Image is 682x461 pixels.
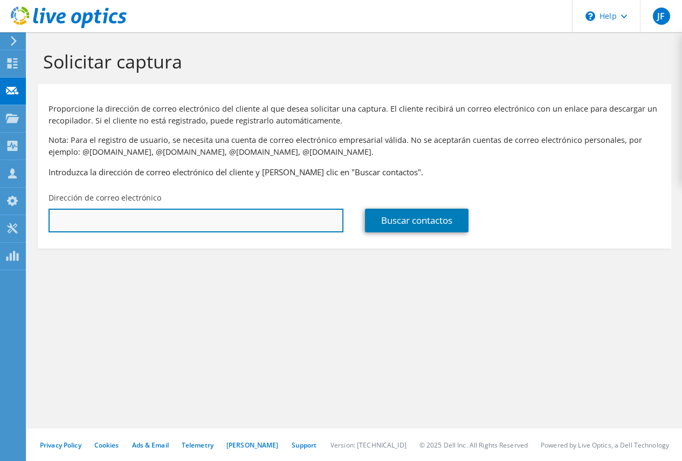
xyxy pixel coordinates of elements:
a: Support [292,441,317,450]
a: [PERSON_NAME] [226,441,279,450]
h3: Introduzca la dirección de correo electrónico del cliente y [PERSON_NAME] clic en "Buscar contact... [49,166,660,178]
svg: \n [585,11,595,21]
a: Buscar contactos [365,209,469,232]
li: Version: [TECHNICAL_ID] [330,441,407,450]
a: Cookies [94,441,119,450]
p: Nota: Para el registro de usuario, se necesita una cuenta de correo electrónico empresarial válid... [49,134,660,158]
li: Powered by Live Optics, a Dell Technology [541,441,669,450]
a: Ads & Email [132,441,169,450]
a: Telemetry [182,441,213,450]
li: © 2025 Dell Inc. All Rights Reserved [419,441,528,450]
h1: Solicitar captura [43,50,660,73]
span: JF [653,8,670,25]
p: Proporcione la dirección de correo electrónico del cliente al que desea solicitar una captura. El... [49,103,660,127]
label: Dirección de correo electrónico [49,192,161,203]
a: Privacy Policy [40,441,81,450]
